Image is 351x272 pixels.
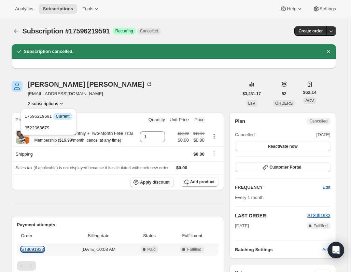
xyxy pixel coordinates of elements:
[248,101,255,106] span: LTV
[235,195,264,200] span: Every 1 month
[68,232,129,239] span: Billing date
[17,261,219,271] nav: Pagination
[276,4,307,14] button: Help
[309,4,340,14] button: Settings
[28,100,65,107] button: Product actions
[25,125,49,130] span: 3522068679
[235,246,322,253] h6: Batching Settings
[130,177,174,187] button: Apply discount
[324,47,333,56] button: Dismiss notification
[307,212,330,219] button: ST8091933
[28,81,153,88] div: [PERSON_NAME] [PERSON_NAME]
[12,146,138,161] th: Shipping
[29,130,133,144] div: Sounds True One Monthly + Two-Month Free Trial
[16,130,29,144] img: product img
[194,152,205,157] span: $0.00
[209,132,220,140] button: Product actions
[24,48,74,55] h2: Subscription cancelled.
[282,91,286,97] span: 52
[294,26,327,36] button: Create order
[39,4,77,14] button: Subscriptions
[79,4,104,14] button: Tools
[191,112,207,127] th: Price
[28,90,153,97] span: [EMAIL_ADDRESS][DOMAIN_NAME]
[43,6,73,12] span: Subscriptions
[305,98,314,103] span: AOV
[167,112,191,127] th: Unit Price
[303,89,317,96] span: $62.14
[176,165,187,170] span: $0.00
[115,28,133,34] span: Recurring
[319,182,334,193] button: Edit
[133,232,166,239] span: Status
[21,247,44,252] a: ST8091933
[148,247,156,252] span: Paid
[83,6,93,12] span: Tools
[140,28,158,34] span: Cancelled
[12,112,138,127] th: Product
[12,26,21,36] button: Subscriptions
[235,142,330,151] button: Reactivate now
[187,247,201,252] span: Fulfilled
[11,4,37,14] button: Analytics
[15,6,33,12] span: Analytics
[178,131,189,135] small: $19.99
[320,6,336,12] span: Settings
[318,244,334,255] button: Add
[235,212,307,219] h2: LAST ORDER
[322,246,330,253] span: Add
[268,144,297,149] span: Reactivate now
[209,149,220,157] button: Shipping actions
[235,184,323,191] h2: FREQUENCY
[243,91,261,97] span: $3,231.17
[298,28,323,34] span: Create order
[309,118,327,124] span: Cancelled
[235,162,330,172] button: Customer Portal
[317,131,331,138] span: [DATE]
[307,213,330,218] a: ST8091933
[287,6,296,12] span: Help
[12,81,23,92] span: Synthia Marie
[235,118,245,125] h2: Plan
[275,101,293,106] span: ORDERS
[193,137,205,144] span: $0.00
[56,114,70,119] span: Current
[137,112,167,127] th: Quantity
[235,131,255,138] span: Cancelled
[25,114,72,119] span: 17596219591
[23,122,74,133] button: 3522068679
[178,137,189,144] span: $0.00
[170,232,214,239] span: Fulfillment
[140,180,170,185] span: Apply discount
[323,184,330,191] span: Edit
[23,27,110,35] span: Subscription #17596219591
[328,242,344,258] div: Open Intercom Messenger
[17,221,219,228] h2: Payment attempts
[235,223,249,229] span: [DATE]
[23,111,74,121] button: 17596219591 InfoCurrent
[190,179,214,185] span: Add product
[68,246,129,253] span: [DATE] · 10:08 AM
[193,131,205,135] small: $19.99
[269,164,301,170] span: Customer Portal
[313,223,327,229] span: Fulfilled
[278,89,290,99] button: 52
[17,228,67,243] th: Order
[181,177,219,187] button: Add product
[239,89,265,99] button: $3,231.17
[16,166,170,170] span: Sales tax (if applicable) is not displayed because it is calculated with each new order.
